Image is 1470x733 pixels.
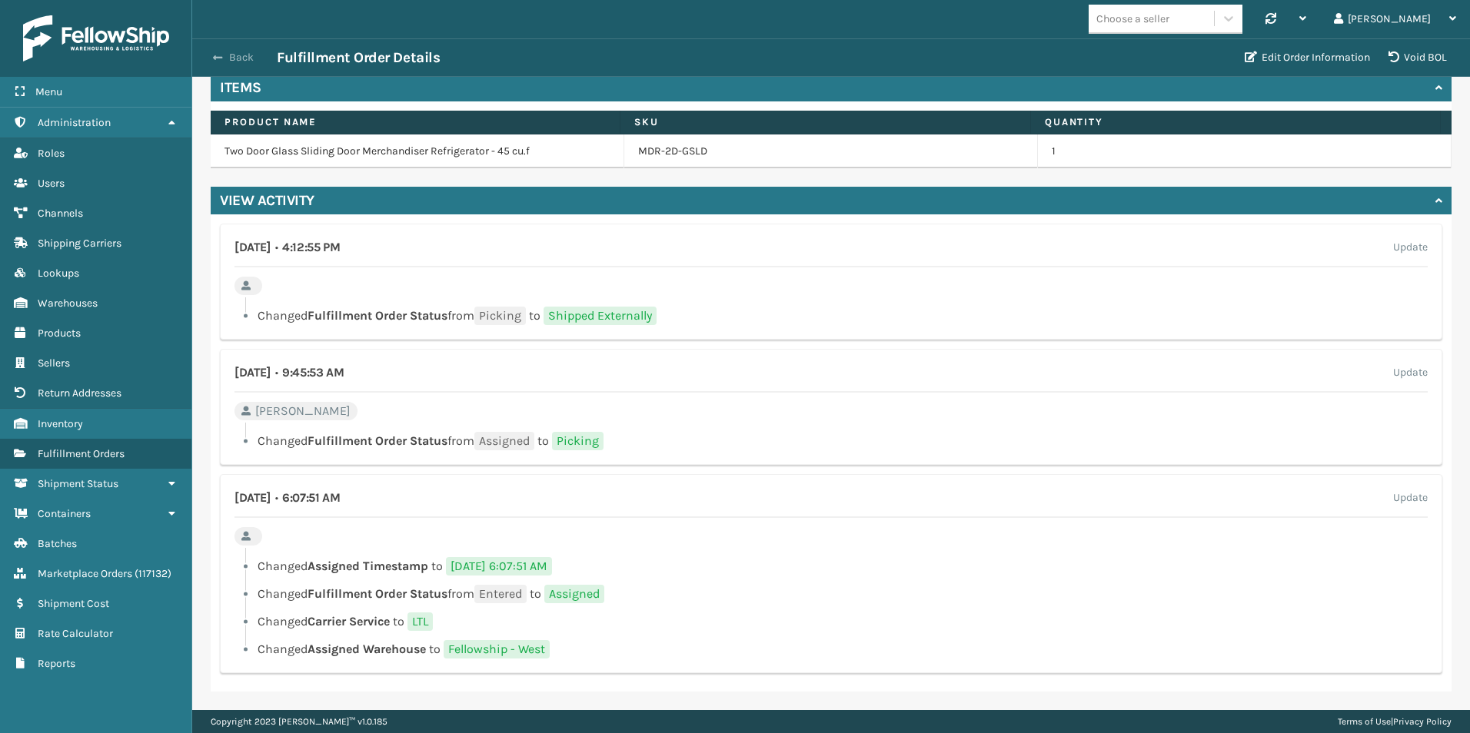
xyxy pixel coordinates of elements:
span: Menu [35,85,62,98]
span: Assigned [544,585,604,603]
span: LTL [407,612,433,631]
span: Fulfillment Order Status [308,308,447,323]
h4: [DATE] 6:07:51 AM [234,489,340,507]
span: Rate Calculator [38,627,113,640]
span: Lookups [38,267,79,280]
li: Changed to [234,557,1428,575]
label: SKU [634,115,1016,129]
h4: Items [220,78,261,97]
span: Fellowship - West [444,640,550,658]
span: Batches [38,537,77,550]
button: Back [206,51,277,65]
span: Picking [474,307,526,325]
h3: Fulfillment Order Details [277,48,440,67]
li: Changed from to [234,307,1428,325]
button: Void BOL [1379,42,1456,73]
div: | [1338,710,1452,733]
h4: [DATE] 4:12:55 PM [234,238,340,257]
label: Quantity [1045,115,1426,129]
div: Choose a seller [1096,11,1169,27]
li: Changed from to [234,432,1428,450]
span: Return Addresses [38,386,121,400]
span: Carrier Service [308,614,390,629]
a: Privacy Policy [1393,716,1452,727]
p: Copyright 2023 [PERSON_NAME]™ v 1.0.185 [211,710,387,733]
span: Assigned Warehouse [308,642,426,656]
span: Assigned [474,432,534,450]
span: [DATE] 6:07:51 AM [446,557,552,575]
h4: [DATE] 9:45:53 AM [234,363,344,382]
span: Picking [552,432,604,450]
span: Shipment Cost [38,597,109,610]
span: Inventory [38,417,83,430]
button: Edit Order Information [1236,42,1379,73]
span: Fulfillment Orders [38,447,125,460]
li: Changed to [234,640,1428,658]
img: logo [23,15,169,61]
span: Products [38,327,81,340]
span: Shipped Externally [544,307,657,325]
a: Terms of Use [1338,716,1391,727]
span: ( 117132 ) [135,567,171,580]
span: Assigned Timestamp [308,559,428,573]
span: Fulfillment Order Status [308,586,447,601]
span: Shipping Carriers [38,237,121,250]
a: MDR-2D-GSLD [638,144,707,159]
i: Edit [1245,51,1257,62]
span: • [275,366,278,380]
li: Changed to [234,612,1428,631]
span: • [275,240,278,254]
td: 1 [1038,134,1452,168]
td: Two Door Glass Sliding Door Merchandiser Refrigerator - 45 cu.f [211,134,624,168]
label: Update [1393,363,1428,382]
span: Entered [474,585,527,603]
span: Users [38,177,65,190]
label: Product Name [224,115,606,129]
span: Roles [38,147,65,160]
span: Marketplace Orders [38,567,132,580]
label: Update [1393,489,1428,507]
span: Reports [38,657,75,670]
span: Warehouses [38,297,98,310]
span: Containers [38,507,91,520]
span: Sellers [38,357,70,370]
span: • [275,491,278,505]
span: Shipment Status [38,477,118,490]
span: Channels [38,207,83,220]
h4: View Activity [220,191,314,210]
i: VOIDBOL [1389,51,1399,62]
span: Administration [38,116,111,129]
span: Fulfillment Order Status [308,433,447,448]
label: Update [1393,238,1428,257]
li: Changed from to [234,585,1428,603]
span: [PERSON_NAME] [255,402,351,420]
